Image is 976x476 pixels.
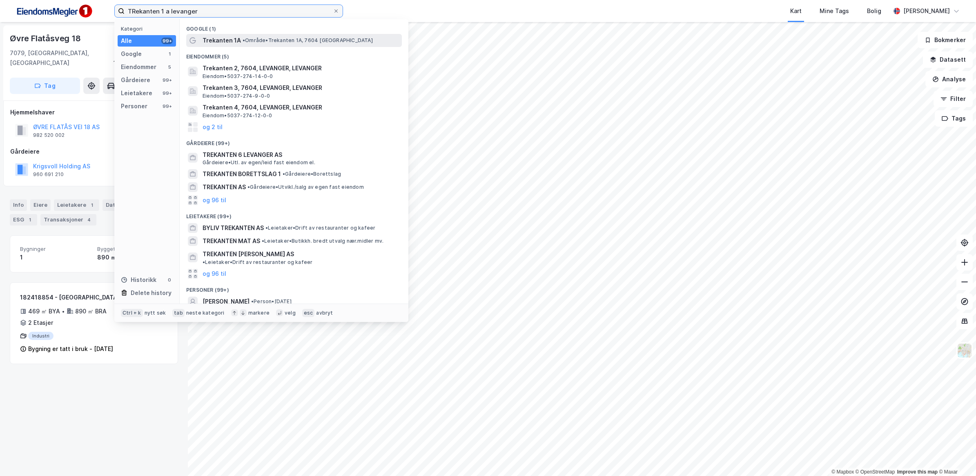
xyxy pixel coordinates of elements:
div: [PERSON_NAME] [903,6,950,16]
button: og 96 til [203,269,226,279]
div: Delete history [131,288,172,298]
div: Bolig [867,6,881,16]
span: TREKANTEN AS [203,182,246,192]
div: 1 [166,51,173,57]
span: [PERSON_NAME] [203,297,250,306]
div: tab [172,309,185,317]
div: Gårdeiere [121,75,150,85]
span: Trekanten 4, 7604, LEVANGER, LEVANGER [203,103,399,112]
span: Trekanten 2, 7604, LEVANGER, LEVANGER [203,63,399,73]
div: Bygning er tatt i bruk - [DATE] [28,344,113,354]
span: Leietaker • Drift av restauranter og kafeer [265,225,375,231]
div: Datasett [103,199,133,211]
div: 960 691 210 [33,171,64,178]
span: • [247,184,250,190]
div: Hjemmelshaver [10,107,178,117]
div: Mine Tags [820,6,849,16]
div: Leietakere [54,199,99,211]
div: Personer (99+) [180,280,408,295]
div: 982 520 002 [33,132,65,139]
button: Filter [934,91,973,107]
span: Gårdeiere • Borettslag [283,171,341,177]
div: 4 [85,216,93,224]
img: F4PB6Px+NJ5v8B7XTbfpPpyloAAAAASUVORK5CYII= [13,2,95,20]
span: Område • Trekanten 1A, 7604 [GEOGRAPHIC_DATA] [243,37,373,44]
img: Z [957,343,972,358]
span: Leietaker • Drift av restauranter og kafeer [203,259,312,266]
div: nytt søk [145,310,166,316]
span: • [262,238,264,244]
div: Google [121,49,142,59]
div: Gårdeiere [10,147,178,156]
span: • [283,171,285,177]
div: 182418854 - [GEOGRAPHIC_DATA] 18 [20,293,136,302]
div: 890 ㎡ [97,253,168,262]
span: • [251,298,254,304]
span: Eiendom • 5037-274-14-0-0 [203,73,273,80]
span: Eiendom • 5037-274-9-0-0 [203,93,270,99]
button: Tags [935,110,973,127]
span: TREKANTEN 6 LEVANGER AS [203,150,399,160]
div: esc [302,309,315,317]
div: Eiendommer [121,62,156,72]
div: velg [285,310,296,316]
button: Tag [10,78,80,94]
div: Historikk [121,275,156,285]
div: 890 ㎡ BRA [75,306,107,316]
span: TREKANTEN [PERSON_NAME] AS [203,249,294,259]
iframe: Chat Widget [935,437,976,476]
div: [GEOGRAPHIC_DATA], 194/195 [114,48,178,68]
input: Søk på adresse, matrikkel, gårdeiere, leietakere eller personer [125,5,333,17]
div: 99+ [161,38,173,44]
div: 99+ [161,90,173,96]
span: • [265,225,268,231]
button: Bokmerker [918,32,973,48]
span: Gårdeiere • Utvikl./salg av egen fast eiendom [247,184,364,190]
div: 2 Etasjer [28,318,53,328]
div: • [62,308,65,315]
span: TREKANTEN BORETTSLAG 1 [203,169,281,179]
span: Leietaker • Butikkh. bredt utvalg nær.midler mv. [262,238,383,244]
span: BYLIV TREKANTEN AS [203,223,264,233]
div: Info [10,199,27,211]
span: • [243,37,245,43]
a: Mapbox [831,469,854,475]
button: og 2 til [203,122,223,132]
div: ESG [10,214,37,226]
div: 99+ [161,103,173,110]
div: neste kategori [186,310,225,316]
div: Øvre Flatåsveg 18 [10,32,82,45]
div: Eiere [30,199,51,211]
div: avbryt [316,310,333,316]
a: OpenStreetMap [856,469,895,475]
div: 469 ㎡ BYA [28,306,60,316]
span: Gårdeiere • Utl. av egen/leid fast eiendom el. [203,159,315,166]
div: 1 [26,216,34,224]
span: Bygninger [20,246,91,253]
div: Transaksjoner [40,214,96,226]
div: Personer [121,101,147,111]
div: Kontrollprogram for chat [935,437,976,476]
div: Ctrl + k [121,309,143,317]
button: Datasett [923,51,973,68]
button: Analyse [925,71,973,87]
div: 1 [88,201,96,209]
button: og 96 til [203,195,226,205]
div: Leietakere (99+) [180,207,408,221]
div: Gårdeiere (99+) [180,134,408,148]
div: 7079, [GEOGRAPHIC_DATA], [GEOGRAPHIC_DATA] [10,48,114,68]
span: Eiendom • 5037-274-12-0-0 [203,112,272,119]
div: 0 [166,277,173,283]
div: 5 [166,64,173,70]
div: Kategori [121,26,176,32]
span: • [203,259,205,265]
span: Person • [DATE] [251,298,292,305]
div: markere [248,310,270,316]
div: Eiendommer (5) [180,47,408,62]
div: Kart [790,6,802,16]
div: Leietakere [121,88,152,98]
div: 99+ [161,77,173,83]
div: 1 [20,253,91,262]
span: Bygget bygningsområde [97,246,168,253]
div: Google (1) [180,19,408,34]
